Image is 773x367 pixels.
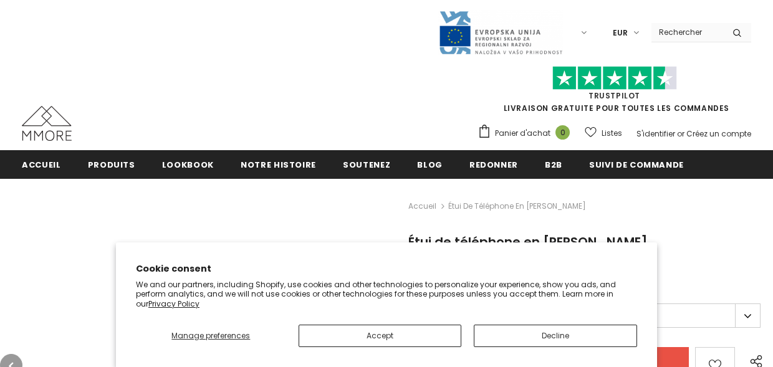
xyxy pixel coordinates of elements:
button: Decline [474,325,637,347]
span: Étui de téléphone en [PERSON_NAME] [448,199,586,214]
a: Privacy Policy [148,298,199,309]
span: soutenez [343,159,390,171]
a: Blog [417,150,443,178]
a: Accueil [22,150,61,178]
a: Suivi de commande [589,150,684,178]
a: Accueil [408,199,436,214]
button: Accept [299,325,462,347]
button: Manage preferences [136,325,286,347]
span: Manage preferences [171,330,250,341]
span: Lookbook [162,159,214,171]
a: Créez un compte [686,128,751,139]
a: TrustPilot [588,90,640,101]
a: Redonner [469,150,518,178]
span: or [677,128,684,139]
span: Notre histoire [241,159,316,171]
a: Produits [88,150,135,178]
span: LIVRAISON GRATUITE POUR TOUTES LES COMMANDES [478,72,751,113]
p: We and our partners, including Shopify, use cookies and other technologies to personalize your ex... [136,280,637,309]
span: Listes [602,127,622,140]
span: Suivi de commande [589,159,684,171]
a: B2B [545,150,562,178]
span: Blog [417,159,443,171]
a: soutenez [343,150,390,178]
span: Redonner [469,159,518,171]
span: Étui de téléphone en [PERSON_NAME] [408,233,648,250]
span: Accueil [22,159,61,171]
a: Listes [585,122,622,144]
input: Search Site [651,23,723,41]
h2: Cookie consent [136,262,637,275]
img: Javni Razpis [438,10,563,55]
a: Lookbook [162,150,214,178]
a: S'identifier [636,128,675,139]
span: B2B [545,159,562,171]
span: Panier d'achat [495,127,550,140]
span: 0 [555,125,570,140]
span: EUR [613,27,628,39]
img: Cas MMORE [22,106,72,141]
img: Faites confiance aux étoiles pilotes [552,66,677,90]
span: Produits [88,159,135,171]
a: Notre histoire [241,150,316,178]
a: Javni Razpis [438,27,563,37]
a: Panier d'achat 0 [478,124,576,143]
